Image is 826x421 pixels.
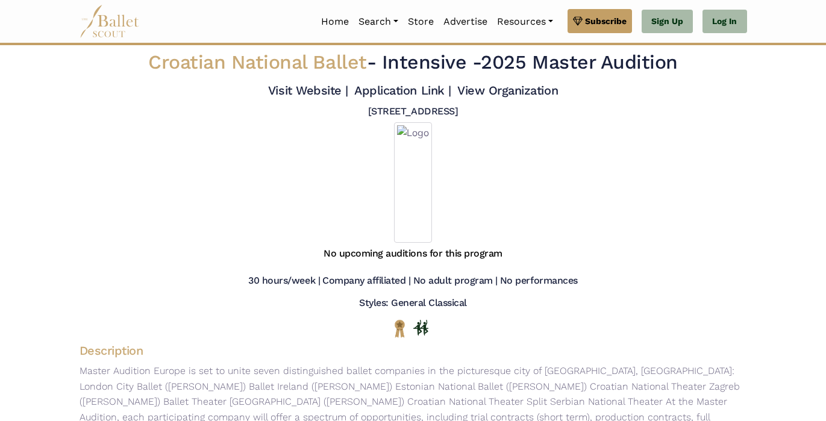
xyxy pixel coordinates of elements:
img: National [392,319,407,338]
span: Subscribe [585,14,627,28]
h5: 30 hours/week | [248,275,320,287]
h5: Company affiliated | [322,275,410,287]
a: Log In [702,10,746,34]
a: View Organization [457,83,558,98]
a: Subscribe [568,9,632,33]
span: Croatian National Ballet [148,51,366,73]
h5: [STREET_ADDRESS] [368,105,458,118]
img: Logo [394,122,432,243]
h2: - 2025 Master Audition [136,50,689,75]
a: Sign Up [642,10,693,34]
h5: No performances [500,275,578,287]
img: In Person [413,320,428,335]
h5: Styles: General Classical [359,297,467,310]
a: Search [354,9,403,34]
a: Store [403,9,439,34]
span: Intensive - [382,51,481,73]
h5: No adult program | [413,275,498,287]
h4: Description [70,343,757,358]
a: Resources [492,9,558,34]
h5: No upcoming auditions for this program [324,248,502,260]
a: Advertise [439,9,492,34]
a: Home [316,9,354,34]
a: Visit Website | [268,83,348,98]
img: gem.svg [573,14,583,28]
a: Application Link | [354,83,451,98]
